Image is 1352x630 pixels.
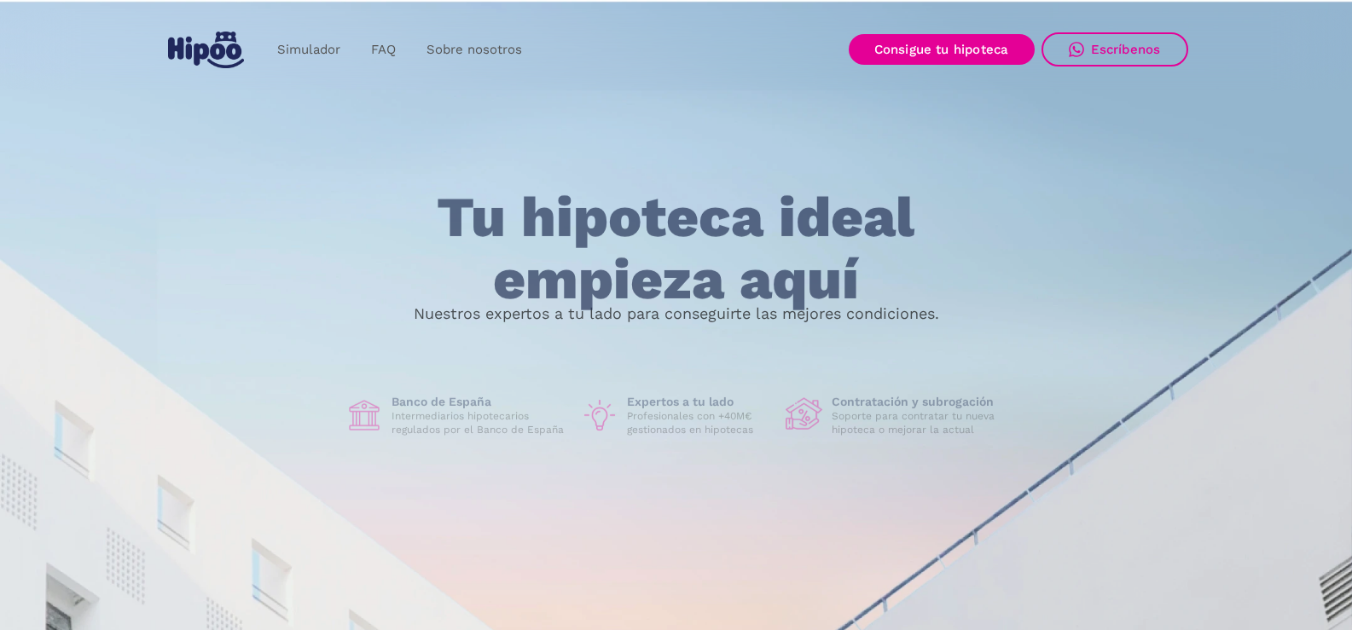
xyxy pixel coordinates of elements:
a: Sobre nosotros [411,33,537,66]
a: Simulador [262,33,356,66]
p: Intermediarios hipotecarios regulados por el Banco de España [392,409,567,436]
a: Escríbenos [1042,32,1188,66]
h1: Expertos a tu lado [627,394,772,409]
a: Consigue tu hipoteca [849,34,1035,65]
p: Nuestros expertos a tu lado para conseguirte las mejores condiciones. [414,307,939,321]
a: FAQ [356,33,411,66]
h1: Banco de España [392,394,567,409]
p: Soporte para contratar tu nueva hipoteca o mejorar la actual [832,409,1007,436]
h1: Contratación y subrogación [832,394,1007,409]
div: Escríbenos [1091,42,1161,57]
h1: Tu hipoteca ideal empieza aquí [352,187,999,310]
p: Profesionales con +40M€ gestionados en hipotecas [627,409,772,436]
a: home [165,25,248,75]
